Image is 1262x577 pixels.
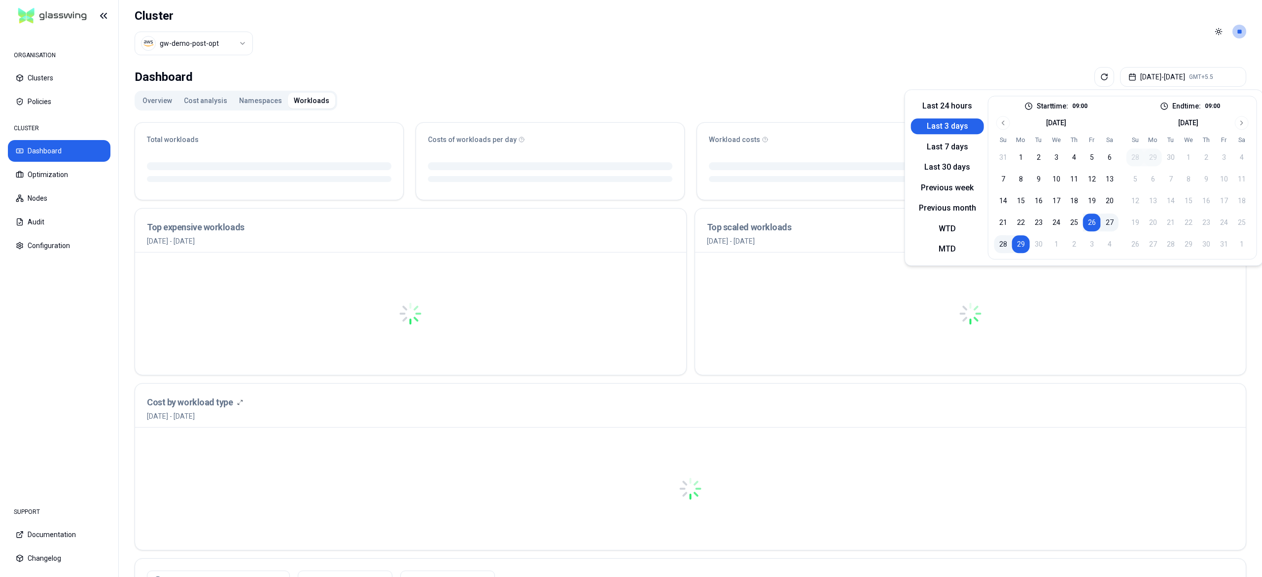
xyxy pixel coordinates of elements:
th: Saturday [1101,136,1119,144]
th: Saturday [1233,136,1251,144]
button: Cost analysis [178,93,233,108]
button: Clusters [8,67,110,89]
button: 19 [1083,192,1101,210]
button: 18 [1065,192,1083,210]
button: Documentation [8,524,110,545]
th: Friday [1215,136,1233,144]
button: 6 [1101,148,1119,166]
button: Overview [137,93,178,108]
button: Go to next month [1235,116,1249,130]
button: 14 [994,192,1012,210]
h3: Top scaled workloads [707,220,1234,234]
div: Dashboard [135,67,193,87]
button: [DATE]-[DATE]GMT+5.5 [1120,67,1246,87]
th: Monday [1012,136,1030,144]
div: gw-demo-post-opt [160,38,219,48]
button: 27 [1101,214,1119,231]
th: Wednesday [1180,136,1197,144]
button: 28 [994,235,1012,253]
th: Thursday [1197,136,1215,144]
button: 22 [1012,214,1030,231]
h3: Cost by workload type [147,396,233,409]
button: 20 [1101,192,1119,210]
button: 31 [994,148,1012,166]
button: Previous week [911,180,984,196]
button: Optimization [8,164,110,185]
button: 23 [1030,214,1048,231]
th: Thursday [1065,136,1083,144]
h3: Top expensive workloads [147,220,674,234]
span: [DATE] - [DATE] [147,411,243,421]
button: Previous month [911,201,984,216]
button: 17 [1048,192,1065,210]
button: 13 [1101,170,1119,188]
div: Total workloads [147,135,391,144]
button: 7 [994,170,1012,188]
p: [DATE] - [DATE] [147,236,674,246]
button: 16 [1030,192,1048,210]
button: 9 [1030,170,1048,188]
th: Wednesday [1048,136,1065,144]
button: 15 [1012,192,1030,210]
button: Last 24 hours [911,98,984,114]
p: 09:00 [1072,102,1087,110]
span: GMT+5.5 [1189,73,1213,81]
h1: Cluster [135,8,253,24]
div: [DATE] [1178,118,1198,128]
button: Nodes [8,187,110,209]
th: Sunday [1126,136,1144,144]
button: Policies [8,91,110,112]
button: WTD [911,221,984,237]
div: Costs of workloads per day [428,135,672,144]
button: 29 [1012,235,1030,253]
button: Last 7 days [911,139,984,155]
p: [DATE] - [DATE] [707,236,1234,246]
button: 2 [1030,148,1048,166]
button: Last 30 days [911,160,984,176]
button: 1 [1012,148,1030,166]
button: 3 [1048,148,1065,166]
div: Workload costs [709,135,953,144]
button: Select a value [135,32,253,55]
button: Audit [8,211,110,233]
button: Workloads [288,93,335,108]
div: [DATE] [1046,118,1066,128]
button: 25 [1065,214,1083,231]
th: Tuesday [1162,136,1180,144]
div: SUPPORT [8,502,110,522]
button: 29 [1144,148,1162,166]
button: Namespaces [233,93,288,108]
img: aws [143,38,153,48]
button: Dashboard [8,140,110,162]
label: End time: [1172,103,1201,109]
button: 12 [1083,170,1101,188]
div: ORGANISATION [8,45,110,65]
th: Tuesday [1030,136,1048,144]
button: 4 [1065,148,1083,166]
button: 11 [1065,170,1083,188]
button: MTD [911,242,984,257]
button: 28 [1126,148,1144,166]
button: Configuration [8,235,110,256]
button: Last 3 days [911,119,984,135]
button: 5 [1083,148,1101,166]
button: 8 [1012,170,1030,188]
img: GlassWing [14,4,91,28]
th: Friday [1083,136,1101,144]
div: CLUSTER [8,118,110,138]
button: 10 [1048,170,1065,188]
button: Changelog [8,547,110,569]
button: 21 [994,214,1012,231]
label: Start time: [1037,103,1068,109]
button: 26 [1083,214,1101,231]
p: 09:00 [1205,102,1220,110]
th: Sunday [994,136,1012,144]
th: Monday [1144,136,1162,144]
button: Go to previous month [996,116,1010,130]
button: 24 [1048,214,1065,231]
